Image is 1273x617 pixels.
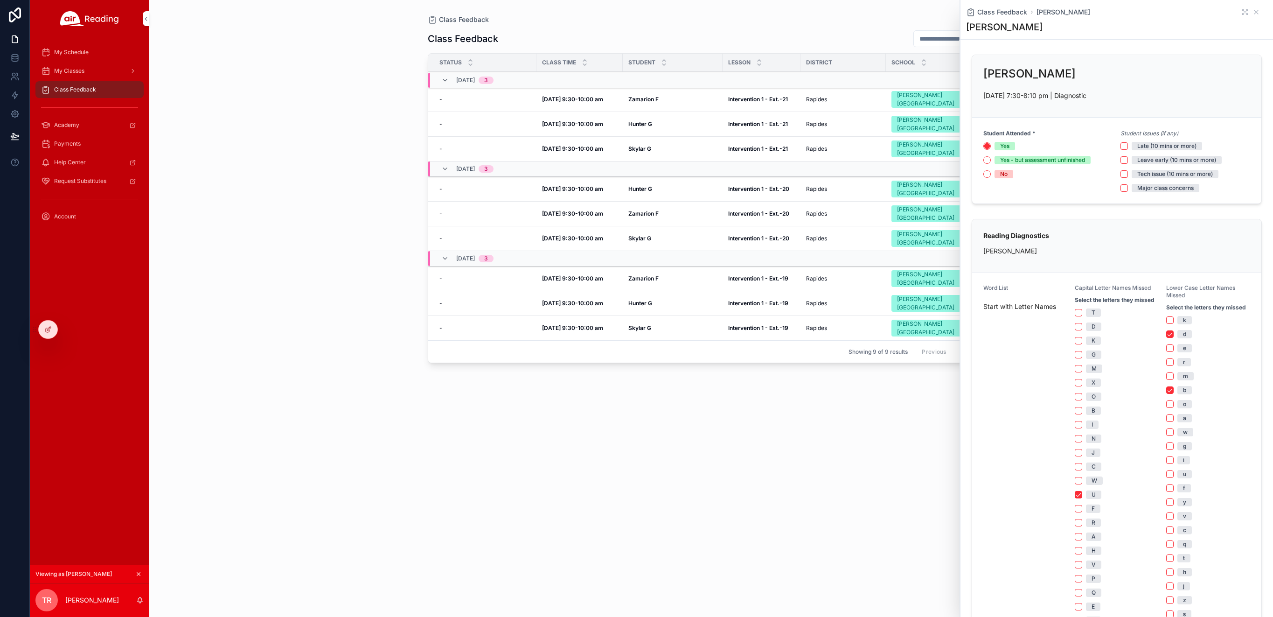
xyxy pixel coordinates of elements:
[1092,365,1097,373] div: M
[849,348,908,356] span: Showing 9 of 9 results
[1183,442,1186,450] div: g
[1092,575,1095,583] div: P
[35,208,144,225] a: Account
[1137,142,1196,150] div: Late (10 mins or more)
[439,275,531,282] a: -
[728,96,795,103] a: Intervention 1 - Ext.-21
[35,135,144,152] a: Payments
[897,91,989,108] div: [PERSON_NAME][GEOGRAPHIC_DATA]
[1183,568,1186,576] div: h
[35,173,144,189] a: Request Substitutes
[1183,428,1188,436] div: w
[983,246,1250,256] p: [PERSON_NAME]
[542,235,603,242] strong: [DATE] 9:30-10:00 am
[456,77,475,84] span: [DATE]
[806,96,880,103] a: Rapides
[628,210,659,217] strong: Zamarion F
[806,300,827,307] span: Rapides
[728,300,795,307] a: Intervention 1 - Ext.-19
[806,275,880,282] a: Rapides
[806,235,880,242] a: Rapides
[728,275,788,282] strong: Intervention 1 - Ext.-19
[35,81,144,98] a: Class Feedback
[628,145,651,152] strong: Skylar G
[1075,284,1151,291] span: Capital Letter Names Missed
[1166,284,1235,299] span: Lower Case Letter Names Missed
[806,300,880,307] a: Rapides
[1183,512,1186,520] div: v
[728,324,795,332] a: Intervention 1 - Ext.-19
[1166,304,1246,311] strong: Select the letters they missed
[1183,596,1186,604] div: z
[897,320,989,337] div: [PERSON_NAME][GEOGRAPHIC_DATA]
[806,185,827,193] span: Rapides
[1092,533,1096,541] div: A
[966,7,1027,17] a: Class Feedback
[1092,351,1096,359] div: G
[806,324,880,332] a: Rapides
[1092,547,1096,555] div: H
[542,300,603,307] strong: [DATE] 9:30-10:00 am
[806,235,827,242] span: Rapides
[1092,379,1095,387] div: X
[1183,484,1185,492] div: f
[439,59,462,66] span: Status
[542,96,603,103] strong: [DATE] 9:30-10:00 am
[806,210,880,217] a: Rapides
[1092,421,1093,429] div: I
[439,210,442,217] span: -
[628,185,652,192] strong: Hunter G
[65,596,119,605] p: [PERSON_NAME]
[439,96,531,103] a: -
[1120,130,1178,137] em: Student Issues (if any)
[1092,308,1095,317] div: T
[728,59,751,66] span: Lesson
[1183,316,1186,324] div: k
[728,275,795,282] a: Intervention 1 - Ext.-19
[542,96,617,103] a: [DATE] 9:30-10:00 am
[1092,463,1096,471] div: C
[542,275,603,282] strong: [DATE] 9:30-10:00 am
[728,324,788,331] strong: Intervention 1 - Ext.-19
[806,96,827,103] span: Rapides
[891,270,995,287] a: [PERSON_NAME][GEOGRAPHIC_DATA]
[35,117,144,133] a: Academy
[542,59,576,66] span: Class Time
[439,120,442,128] span: -
[54,86,96,93] span: Class Feedback
[891,295,995,312] a: [PERSON_NAME][GEOGRAPHIC_DATA]
[1183,344,1186,352] div: e
[542,120,617,128] a: [DATE] 9:30-10:00 am
[1092,323,1096,331] div: D
[983,66,1076,81] h2: [PERSON_NAME]
[628,275,717,282] a: Zamarion F
[1183,526,1186,534] div: c
[891,59,915,66] span: School
[728,235,795,242] a: Intervention 1 - Ext.-20
[897,140,989,157] div: [PERSON_NAME][GEOGRAPHIC_DATA]
[1183,554,1185,562] div: t
[628,145,717,153] a: Skylar G
[728,145,788,152] strong: Intervention 1 - Ext.-21
[1183,400,1186,408] div: o
[806,275,827,282] span: Rapides
[1183,540,1186,548] div: q
[628,120,652,127] strong: Hunter G
[456,255,475,262] span: [DATE]
[439,145,531,153] a: -
[1092,337,1095,345] div: K
[1092,393,1096,401] div: O
[484,77,488,84] div: 3
[891,205,995,222] a: [PERSON_NAME][GEOGRAPHIC_DATA]
[1137,184,1194,192] div: Major class concerns
[806,185,880,193] a: Rapides
[1000,170,1008,178] div: No
[484,255,488,262] div: 3
[542,275,617,282] a: [DATE] 9:30-10:00 am
[54,140,81,147] span: Payments
[30,37,149,237] div: scrollable content
[1036,7,1090,17] a: [PERSON_NAME]
[628,235,651,242] strong: Skylar G
[1092,603,1095,611] div: E
[806,120,827,128] span: Rapides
